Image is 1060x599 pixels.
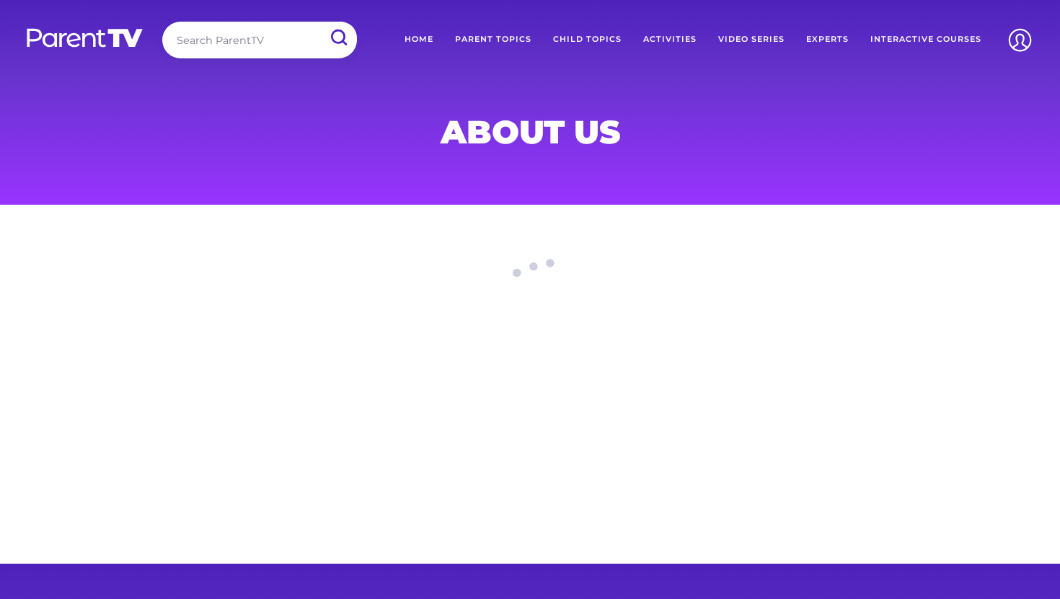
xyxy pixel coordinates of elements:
a: Home [394,22,444,58]
a: Video Series [707,22,795,58]
a: Interactive Courses [860,22,992,58]
h1: About Us [182,117,878,146]
a: Experts [795,22,860,58]
img: Account [1002,22,1038,58]
a: Child Topics [542,22,632,58]
a: Parent Topics [444,22,542,58]
a: Activities [632,22,707,58]
input: Submit [319,22,357,54]
input: Search ParentTV [162,22,357,58]
img: parenttv-logo-white.4c85aaf.svg [25,27,144,48]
